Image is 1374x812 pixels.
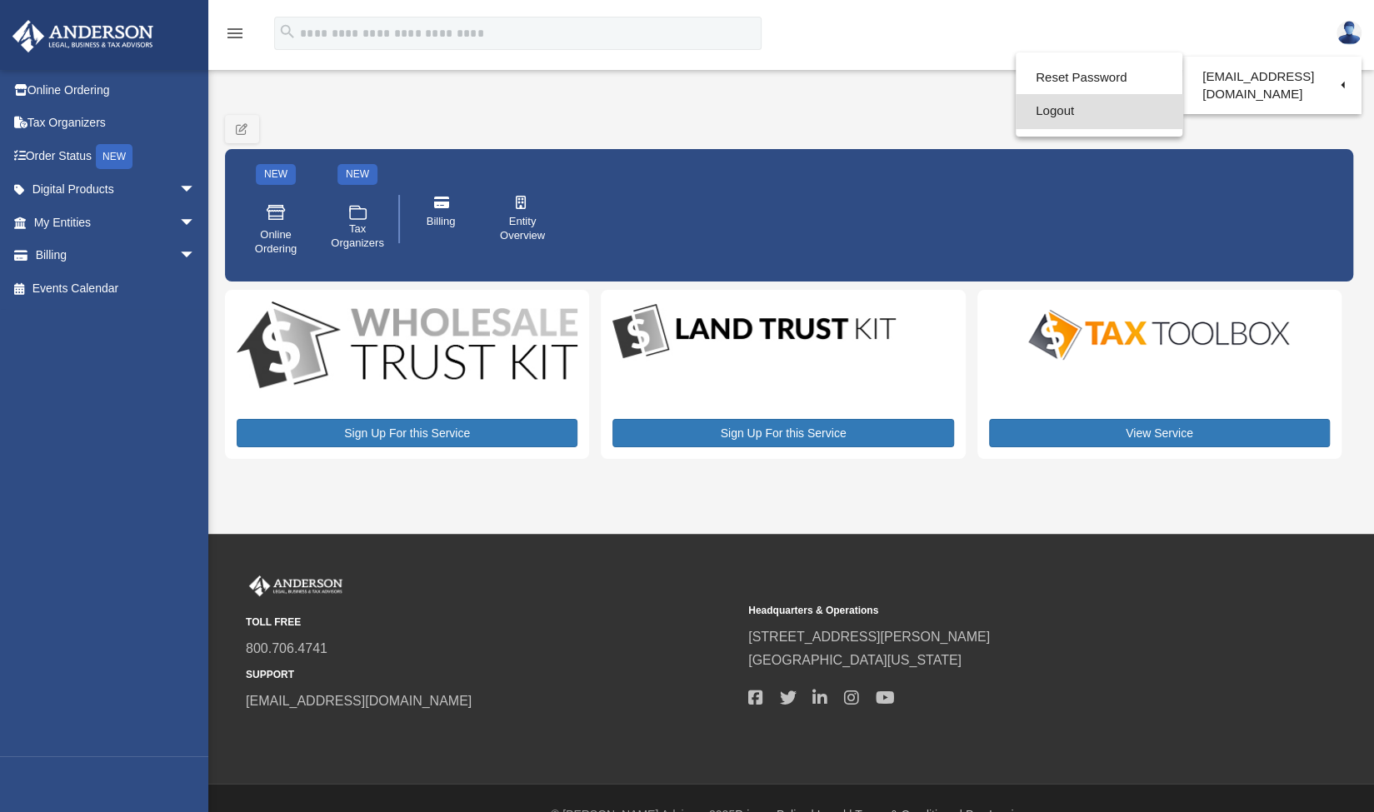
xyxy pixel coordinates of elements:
a: Online Ordering [241,191,311,267]
a: Sign Up For this Service [612,419,953,447]
a: [GEOGRAPHIC_DATA][US_STATE] [748,653,962,667]
img: User Pic [1337,21,1362,45]
span: arrow_drop_down [179,239,212,273]
a: [EMAIL_ADDRESS][DOMAIN_NAME] [1182,61,1362,110]
a: Entity Overview [487,184,557,254]
a: Billingarrow_drop_down [12,239,221,272]
img: Anderson Advisors Platinum Portal [246,575,346,597]
a: 800.706.4741 [246,641,327,655]
a: Logout [1016,94,1182,128]
a: Reset Password [1016,61,1182,95]
small: Headquarters & Operations [748,602,1239,620]
a: [EMAIL_ADDRESS][DOMAIN_NAME] [246,694,472,708]
span: Tax Organizers [331,222,384,251]
a: menu [225,29,245,43]
a: Order StatusNEW [12,139,221,173]
a: Billing [406,184,476,254]
a: [STREET_ADDRESS][PERSON_NAME] [748,630,990,644]
i: search [278,22,297,41]
div: NEW [337,164,377,185]
span: Entity Overview [499,215,546,243]
i: menu [225,23,245,43]
a: Sign Up For this Service [237,419,577,447]
span: Billing [427,215,456,229]
img: LandTrust_lgo-1.jpg [612,301,896,362]
span: arrow_drop_down [179,206,212,240]
a: View Service [989,419,1330,447]
img: WS-Trust-Kit-lgo-1.jpg [237,301,577,391]
a: My Entitiesarrow_drop_down [12,206,221,239]
a: Events Calendar [12,271,221,305]
div: NEW [256,164,296,185]
a: Tax Organizers [12,107,221,140]
a: Digital Productsarrow_drop_down [12,173,212,207]
small: TOLL FREE [246,614,737,631]
div: NEW [96,144,132,169]
small: SUPPORT [246,666,737,684]
img: Anderson Advisors Platinum Portal [7,20,158,52]
a: Tax Organizers [322,191,392,267]
a: Online Ordering [12,73,221,107]
span: Online Ordering [252,228,299,257]
span: arrow_drop_down [179,173,212,207]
